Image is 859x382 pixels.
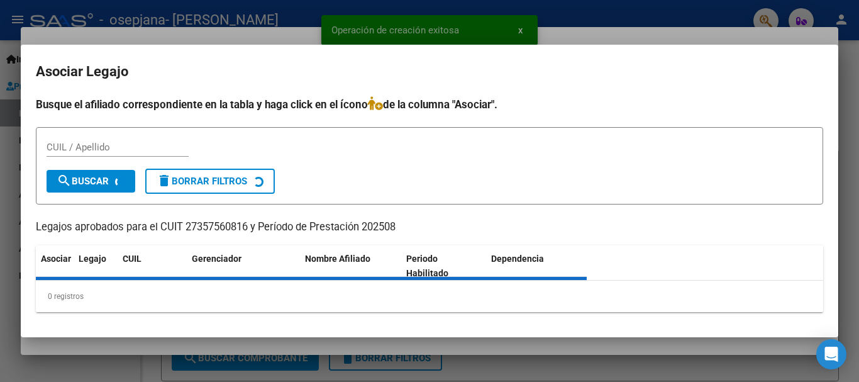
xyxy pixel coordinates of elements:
datatable-header-cell: Asociar [36,245,74,287]
div: 0 registros [36,281,823,312]
span: Asociar [41,254,71,264]
mat-icon: delete [157,173,172,188]
mat-icon: search [57,173,72,188]
datatable-header-cell: Nombre Afiliado [300,245,401,287]
datatable-header-cell: Gerenciador [187,245,300,287]
span: CUIL [123,254,141,264]
span: Gerenciador [192,254,241,264]
span: Dependencia [491,254,544,264]
h4: Busque el afiliado correspondiente en la tabla y haga click en el ícono de la columna "Asociar". [36,96,823,113]
h2: Asociar Legajo [36,60,823,84]
datatable-header-cell: Periodo Habilitado [401,245,486,287]
span: Legajo [79,254,106,264]
span: Borrar Filtros [157,176,247,187]
span: Periodo Habilitado [406,254,448,278]
datatable-header-cell: Legajo [74,245,118,287]
span: Nombre Afiliado [305,254,370,264]
button: Borrar Filtros [145,169,275,194]
div: Open Intercom Messenger [816,339,846,369]
button: Buscar [47,170,135,193]
span: Buscar [57,176,109,187]
datatable-header-cell: CUIL [118,245,187,287]
p: Legajos aprobados para el CUIT 27357560816 y Período de Prestación 202508 [36,220,823,235]
datatable-header-cell: Dependencia [486,245,587,287]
